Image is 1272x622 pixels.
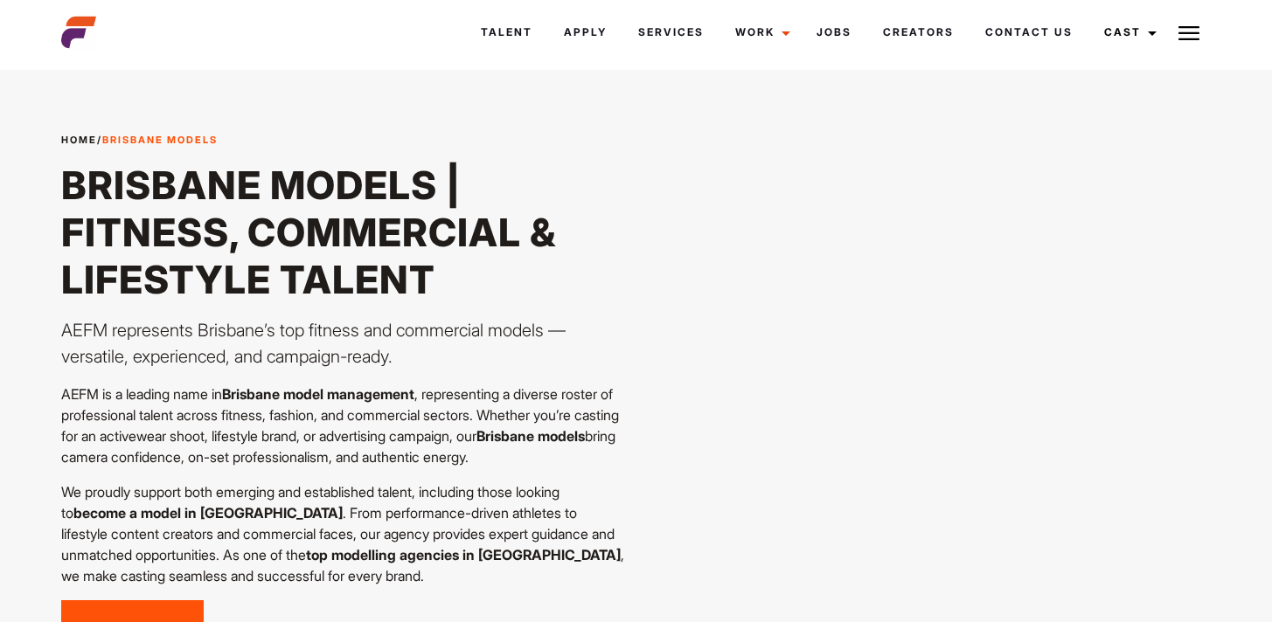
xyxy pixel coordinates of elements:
strong: Brisbane Models [102,134,218,146]
img: Burger icon [1178,23,1199,44]
a: Talent [465,9,548,56]
a: Cast [1088,9,1167,56]
img: cropped-aefm-brand-fav-22-square.png [61,15,96,50]
a: Jobs [801,9,867,56]
span: / [61,133,218,148]
p: AEFM represents Brisbane’s top fitness and commercial models — versatile, experienced, and campai... [61,317,625,370]
p: AEFM is a leading name in , representing a diverse roster of professional talent across fitness, ... [61,384,625,467]
strong: Brisbane models [476,427,585,445]
a: Work [719,9,801,56]
a: Home [61,134,97,146]
strong: top modelling agencies in [GEOGRAPHIC_DATA] [306,546,621,563]
strong: become a model in [GEOGRAPHIC_DATA] [73,504,343,522]
h1: Brisbane Models | Fitness, Commercial & Lifestyle Talent [61,162,625,303]
a: Services [622,9,719,56]
a: Contact Us [970,9,1088,56]
a: Apply [548,9,622,56]
strong: Brisbane model management [222,385,414,403]
a: Creators [867,9,970,56]
p: We proudly support both emerging and established talent, including those looking to . From perfor... [61,481,625,586]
